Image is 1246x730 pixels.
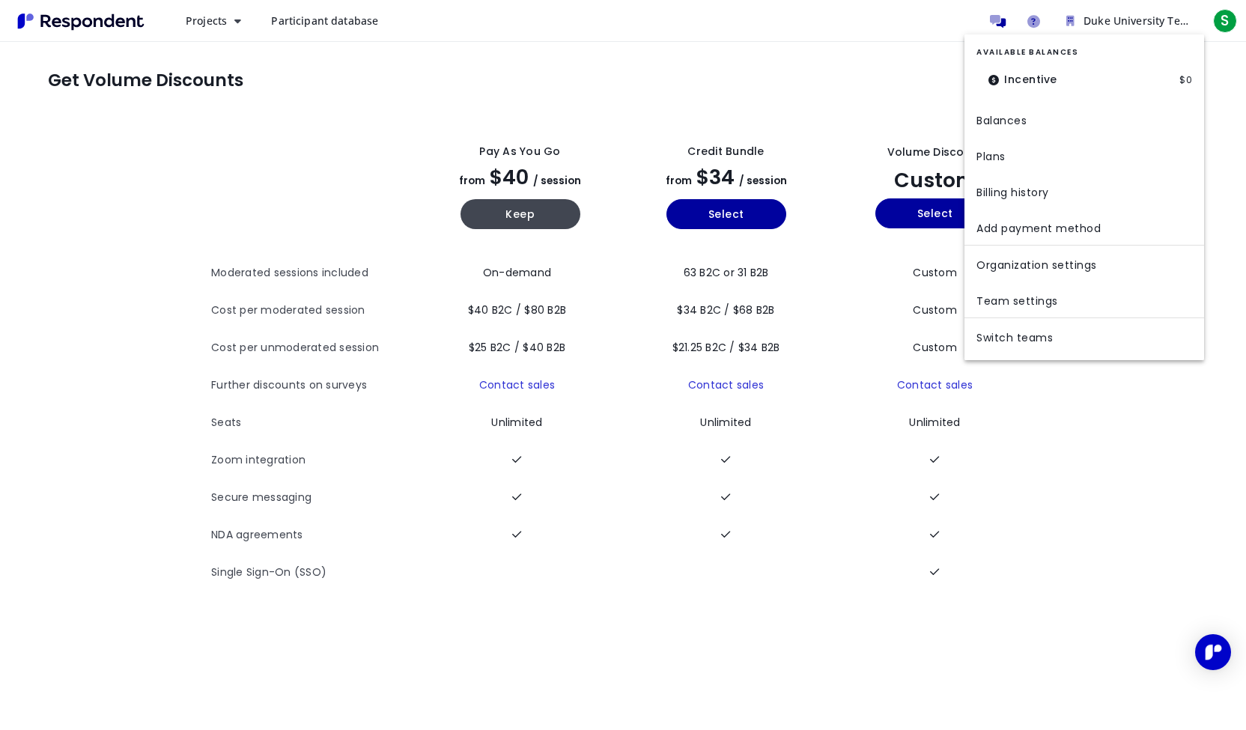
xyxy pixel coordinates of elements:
dd: $0 [1179,64,1192,95]
a: Team settings [964,282,1204,317]
h2: Available Balances [976,46,1192,58]
a: Billing balances [964,101,1204,137]
a: Organization settings [964,246,1204,282]
div: Open Intercom Messenger [1195,634,1231,670]
a: Billing plans [964,137,1204,173]
a: Billing history [964,173,1204,209]
a: Add payment method [964,209,1204,245]
a: Switch teams [964,318,1204,354]
section: Team balance summary [964,40,1204,101]
dt: Incentive [976,64,1069,95]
